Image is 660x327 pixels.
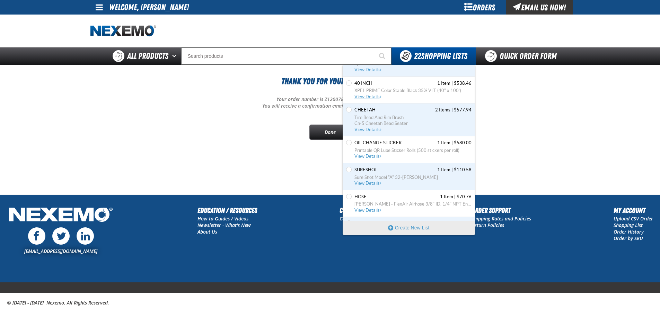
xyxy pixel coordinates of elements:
[614,235,643,242] a: Order by SKU
[353,167,472,187] a: SureShot contains 1 item. Total cost is $110.58. Click to see all items, discounts, taxes and oth...
[354,201,472,207] span: [PERSON_NAME] - FlexAir Airhose 3/8" ID, 1/4" NPT Ends, 50 Foot (Pack of 1)
[354,181,382,186] span: View Details
[437,80,450,87] span: 1 Item
[457,194,472,200] span: $70.76
[437,167,450,173] span: 1 Item
[354,107,376,113] span: CHEETAH
[354,147,472,154] span: Printable QR Lube Sticker Rolls (500 stickers per roll)
[354,115,472,121] span: Tire Bead And Rim Brush
[340,205,389,216] h2: Customer Support
[451,81,453,86] span: |
[354,220,375,227] span: AIR HOSE
[454,140,472,146] span: $580.00
[354,80,372,87] span: 40 INCH
[354,67,382,72] span: View Details
[340,215,363,222] a: Contact Us
[454,194,456,199] span: |
[343,65,475,235] div: You have 22 Shopping Lists. Open to view details
[414,51,467,61] span: Shopping Lists
[90,25,156,37] a: Home
[437,140,450,146] span: 1 Item
[353,140,472,160] a: oil change sticker contains 1 item. Total cost is $580.00. Click to see all items, discounts, tax...
[353,80,472,100] a: 40 INCH contains 1 item. Total cost is $538.46. Click to see all items, discounts, taxes and othe...
[354,208,382,213] span: View Details
[614,228,644,235] a: Order History
[454,80,472,87] span: $538.46
[197,205,257,216] h2: Education / Resources
[7,205,115,226] img: Nexemo Logo
[454,220,472,227] span: $175.38
[414,51,421,61] strong: 22
[90,96,570,103] p: Your order number is Z120078945
[181,47,391,65] input: Search
[354,140,402,146] span: oil change sticker
[353,107,472,133] a: CHEETAH contains 2 items. Total cost is $577.94. Click to see all items, discounts, taxes and oth...
[354,120,472,127] span: Ch-5 Cheetah Bead Seater
[472,222,504,228] a: Return Policies
[440,194,453,200] span: 1 Item
[454,167,472,173] span: $110.58
[170,47,181,65] button: Open All Products pages
[24,248,97,254] a: [EMAIL_ADDRESS][DOMAIN_NAME]
[437,220,450,227] span: 1 Item
[197,228,217,235] a: About Us
[353,220,472,240] a: AIR HOSE contains 1 item. Total cost is $175.38. Click to see all items, discounts, taxes and oth...
[354,94,382,99] span: View Details
[353,194,472,214] a: HOSE contains 1 item. Total cost is $70.76. Click to see all items, discounts, taxes and other ap...
[614,222,643,228] a: Shopping List
[472,205,531,216] h2: Order Support
[354,174,472,181] span: Sure Shot Model "A" 32-[PERSON_NAME]
[451,167,453,172] span: |
[354,127,382,132] span: View Details
[343,221,475,235] button: Create New List. Opens a popup
[391,47,476,65] button: You have 22 Shopping Lists. Open to view details
[472,215,531,222] a: Shipping Rates and Policies
[614,205,653,216] h2: My Account
[354,194,367,200] span: HOSE
[127,50,168,62] span: All Products
[451,107,453,112] span: |
[90,75,570,88] h1: Thank You For Your Purchase!
[451,140,453,145] span: |
[90,25,156,37] img: Nexemo logo
[197,222,251,228] a: Newsletter - What's New
[197,215,248,222] a: How to Guides / Videos
[354,167,377,173] span: SureShot
[476,47,570,65] a: Quick Order Form
[309,125,351,140] a: Done
[90,103,570,109] p: You will receive a confirmation email with your order details.
[454,107,472,113] span: $577.94
[354,88,472,94] span: XPEL PRIME Color Stable Black 35% VLT (40" x 100')
[354,154,382,159] span: View Details
[614,215,653,222] a: Upload CSV Order
[435,107,450,113] span: 2 Items
[374,47,391,65] button: Start Searching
